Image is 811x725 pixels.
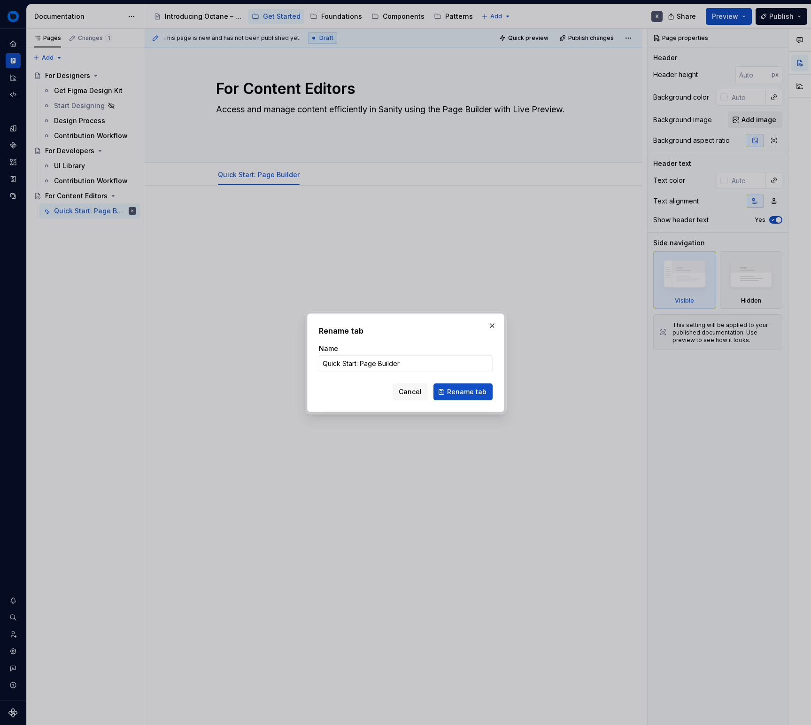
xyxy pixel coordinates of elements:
label: Name [319,344,338,353]
span: Rename tab [447,387,487,397]
h2: Rename tab [319,325,493,336]
button: Cancel [393,383,428,400]
span: Cancel [399,387,422,397]
button: Rename tab [433,383,493,400]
